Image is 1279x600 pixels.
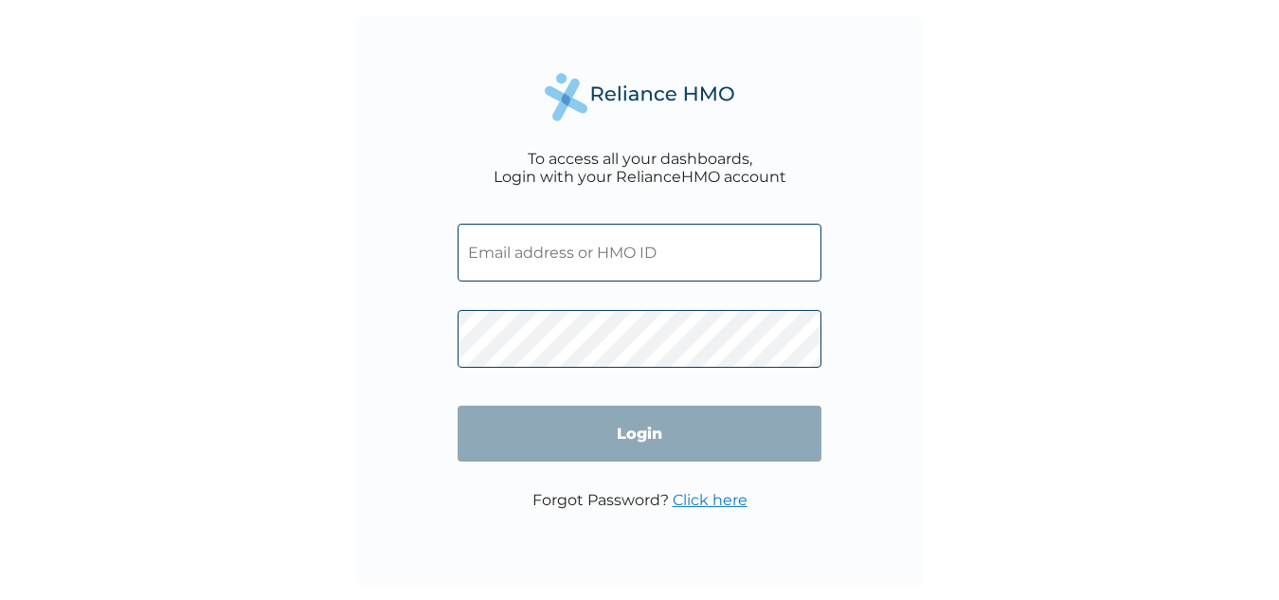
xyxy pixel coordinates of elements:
[673,491,748,509] a: Click here
[545,73,734,121] img: Reliance Health's Logo
[458,224,821,282] input: Email address or HMO ID
[494,150,786,186] div: To access all your dashboards, Login with your RelianceHMO account
[458,406,821,462] input: Login
[532,491,748,509] p: Forgot Password?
